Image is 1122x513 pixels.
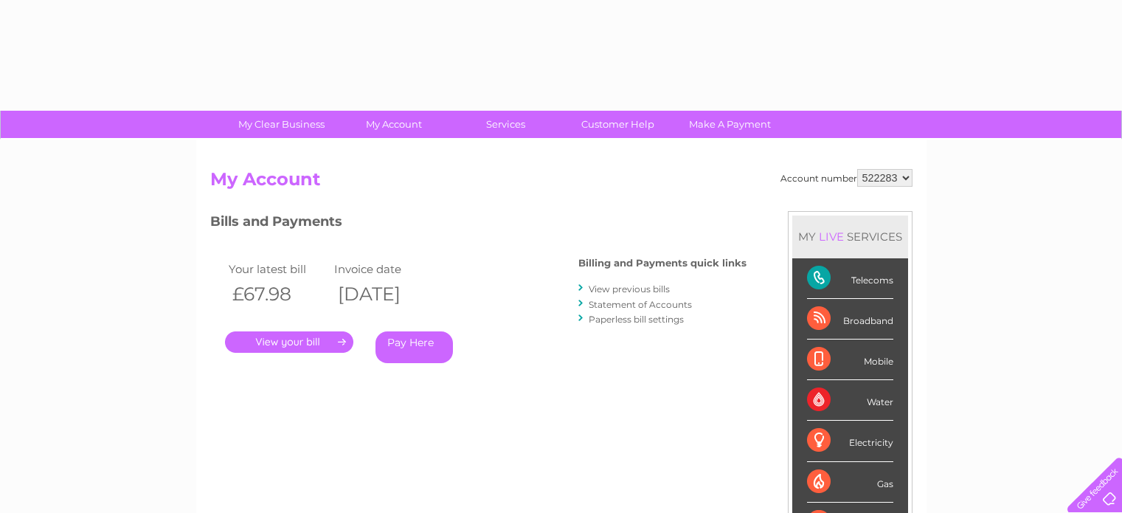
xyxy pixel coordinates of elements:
[589,299,692,310] a: Statement of Accounts
[807,462,893,503] div: Gas
[210,211,747,237] h3: Bills and Payments
[807,421,893,461] div: Electricity
[792,216,908,258] div: MY SERVICES
[669,111,791,138] a: Make A Payment
[589,283,670,295] a: View previous bills
[225,259,331,279] td: Your latest bill
[578,258,747,269] h4: Billing and Payments quick links
[816,230,847,244] div: LIVE
[807,258,893,299] div: Telecoms
[557,111,679,138] a: Customer Help
[225,279,331,309] th: £67.98
[221,111,342,138] a: My Clear Business
[330,259,437,279] td: Invoice date
[807,340,893,380] div: Mobile
[225,331,353,353] a: .
[333,111,454,138] a: My Account
[210,169,913,197] h2: My Account
[780,169,913,187] div: Account number
[807,380,893,421] div: Water
[375,331,453,363] a: Pay Here
[445,111,567,138] a: Services
[807,299,893,340] div: Broadband
[330,279,437,309] th: [DATE]
[589,314,684,325] a: Paperless bill settings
